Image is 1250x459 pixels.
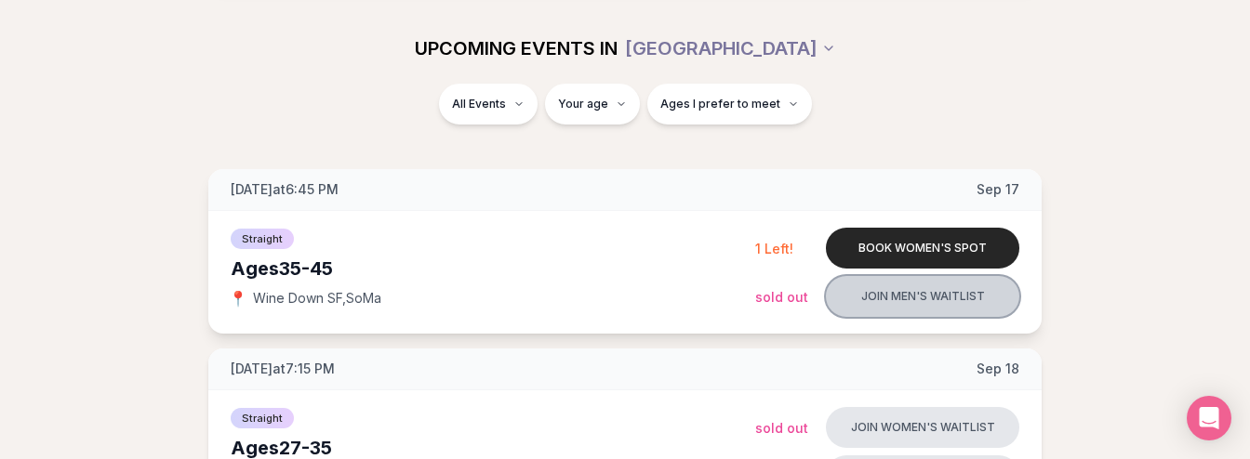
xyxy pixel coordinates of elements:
button: Join men's waitlist [826,276,1019,317]
span: Sep 18 [977,360,1019,378]
span: Straight [231,229,294,249]
span: UPCOMING EVENTS IN [415,35,618,61]
button: Ages I prefer to meet [647,84,812,125]
span: Straight [231,408,294,428]
span: 📍 [231,291,246,306]
span: Your age [558,97,608,111]
span: Wine Down SF , SoMa [253,289,381,308]
button: [GEOGRAPHIC_DATA] [625,28,836,69]
span: All Events [452,97,506,111]
div: Ages 35-45 [231,256,755,282]
button: All Events [439,84,538,125]
span: 1 Left! [755,241,793,256]
span: Sold Out [755,289,808,305]
span: Ages I prefer to meet [660,97,780,111]
span: Sold Out [755,420,808,436]
span: [DATE] at 7:15 PM [231,360,335,378]
span: [DATE] at 6:45 PM [231,180,339,199]
button: Book women's spot [826,228,1019,269]
button: Your age [545,84,640,125]
div: Open Intercom Messenger [1187,396,1231,440]
button: Join women's waitlist [826,407,1019,448]
span: Sep 17 [977,180,1019,199]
